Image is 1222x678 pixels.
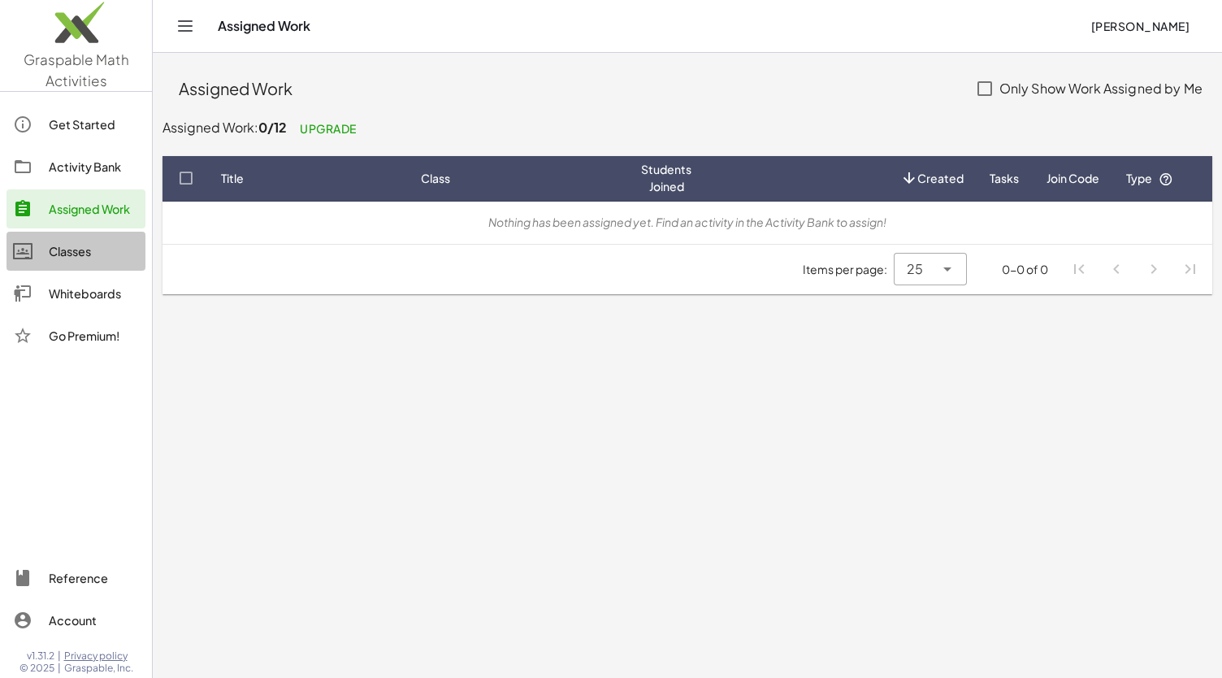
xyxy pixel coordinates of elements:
div: Nothing has been assigned yet. Find an activity in the Activity Bank to assign! [175,214,1199,231]
button: [PERSON_NAME] [1077,11,1202,41]
p: Assigned Work: [162,115,1212,143]
div: Assigned Work [179,77,960,100]
button: Toggle navigation [172,13,198,39]
span: Upgrade [300,121,357,136]
span: Graspable Math Activities [24,50,129,89]
div: Activity Bank [49,157,139,176]
a: Upgrade [287,114,370,143]
div: Whiteboards [49,284,139,303]
span: 25 [907,259,923,279]
div: 0-0 of 0 [1002,261,1048,278]
span: [PERSON_NAME] [1090,19,1189,33]
span: Items per page: [803,261,894,278]
span: © 2025 [19,662,54,675]
span: Class [421,170,450,187]
div: Assigned Work [49,199,139,219]
span: Title [221,170,244,187]
span: Created [917,170,964,187]
span: | [58,650,61,663]
a: Privacy policy [64,650,133,663]
span: Type [1126,171,1173,185]
span: v1.31.2 [27,650,54,663]
div: Reference [49,568,139,588]
nav: Pagination Navigation [1061,251,1209,289]
a: Classes [6,232,145,271]
span: Students Joined [641,161,691,195]
div: Get Started [49,115,139,134]
div: Account [49,611,139,630]
span: Graspable, Inc. [64,662,133,675]
span: Tasks [990,170,1019,187]
span: Join Code [1046,170,1099,187]
a: Activity Bank [6,147,145,186]
a: Get Started [6,105,145,144]
span: 0/12 [258,118,287,135]
a: Assigned Work [6,189,145,228]
span: | [58,662,61,675]
div: Go Premium! [49,326,139,346]
a: Reference [6,558,145,598]
label: Only Show Work Assigned by Me [999,69,1202,108]
a: Account [6,601,145,640]
div: Classes [49,241,139,261]
a: Whiteboards [6,274,145,313]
